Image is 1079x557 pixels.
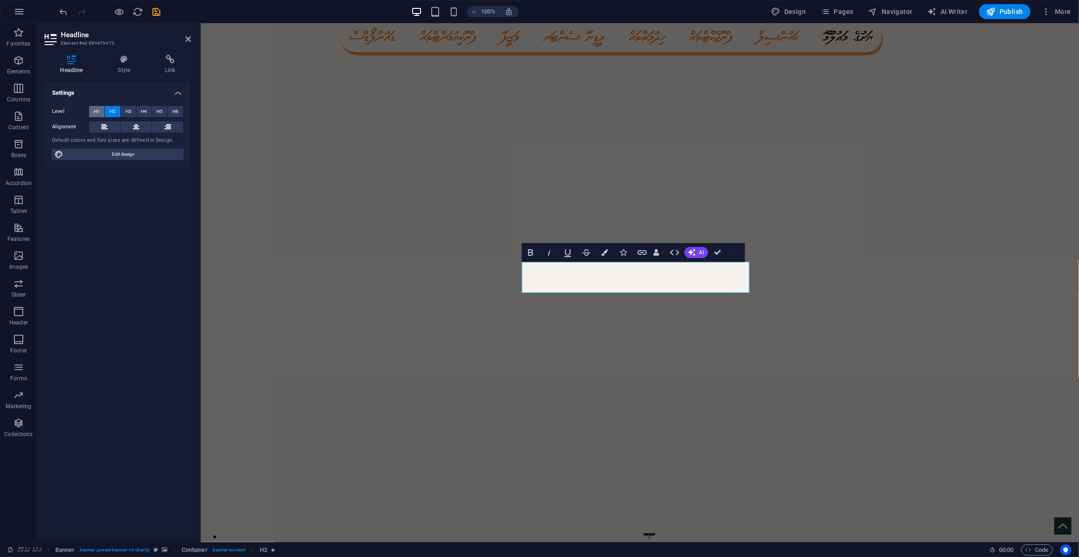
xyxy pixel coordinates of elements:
[596,243,614,262] button: Colors
[633,243,651,262] button: Link
[55,544,75,556] span: Click to select. Double-click to edit
[121,106,136,117] button: H3
[141,106,147,117] span: H4
[151,7,162,17] i: Save (Ctrl+S)
[58,6,69,17] button: undo
[260,544,267,556] span: Click to select. Double-click to edit
[61,39,172,47] h3: Element #ed-884479473
[559,243,577,262] button: Underline (Ctrl+U)
[666,243,684,262] button: HTML
[578,243,595,262] button: Strikethrough
[699,250,704,255] span: AI
[168,106,183,117] button: H6
[133,7,144,17] i: Reload page
[1026,544,1049,556] span: Code
[1038,4,1075,19] button: More
[989,544,1014,556] h6: Session time
[52,137,184,145] div: Default colors and font sizes are defined in Design.
[132,6,144,17] button: reload
[52,106,89,117] label: Level
[6,179,32,187] p: Accordion
[771,7,806,16] span: Design
[52,121,89,133] label: Alignment
[540,243,558,262] button: Italic (Ctrl+I)
[8,124,29,131] p: Content
[10,207,27,215] p: Tables
[868,7,913,16] span: Navigator
[467,6,500,17] button: 100%
[768,4,810,19] button: Design
[10,375,27,382] p: Forms
[182,544,208,556] span: Click to select. Double-click to edit
[999,544,1013,556] span: 00 00
[865,4,916,19] button: Navigator
[522,243,539,262] button: Bold (Ctrl+B)
[157,106,163,117] span: H5
[89,106,105,117] button: H1
[4,431,33,438] p: Collections
[1006,546,1007,553] span: :
[162,547,167,552] i: This element contains a background
[9,263,28,271] p: Images
[114,6,125,17] button: Click here to leave preview mode and continue editing
[154,547,158,552] i: This element is a customizable preset
[7,40,30,47] p: Favorites
[152,106,167,117] button: H5
[52,149,184,160] button: Edit design
[12,291,26,298] p: Slider
[481,6,496,17] h6: 100%
[7,235,30,243] p: Features
[271,547,276,552] i: Element contains an animation
[979,4,1031,19] button: Publish
[211,544,245,556] span: . banner-content
[924,4,972,19] button: AI Writer
[684,247,708,258] button: AI
[79,544,150,556] span: . banner .preset-banner-v3-charity
[10,347,27,354] p: Footer
[11,152,26,159] p: Boxes
[987,7,1023,16] span: Publish
[443,510,454,512] button: 1
[94,106,100,117] span: H1
[102,55,150,74] h4: Style
[172,106,178,117] span: H6
[817,4,857,19] button: Pages
[151,6,162,17] button: save
[110,106,116,117] span: H2
[45,82,191,99] h4: Settings
[928,7,968,16] span: AI Writer
[1060,544,1072,556] button: Usercentrics
[7,68,31,75] p: Elements
[59,7,69,17] i: Undo: Edit headline (Ctrl+Z)
[615,243,632,262] button: Icons
[1042,7,1071,16] span: More
[1021,544,1053,556] button: Code
[137,106,152,117] button: H4
[55,544,276,556] nav: breadcrumb
[125,106,132,117] span: H3
[505,7,513,16] i: On resize automatically adjust zoom level to fit chosen device.
[61,31,191,39] h2: Headline
[150,55,191,74] h4: Link
[9,319,28,326] p: Header
[821,7,853,16] span: Pages
[66,149,181,160] span: Edit design
[652,243,665,262] button: Data Bindings
[105,106,120,117] button: H2
[768,4,810,19] div: Design (Ctrl+Alt+Y)
[7,96,30,103] p: Columns
[7,544,42,556] a: Click to cancel selection. Double-click to open Pages
[6,403,31,410] p: Marketing
[709,243,727,262] button: Confirm (Ctrl+⏎)
[45,55,102,74] h4: Headline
